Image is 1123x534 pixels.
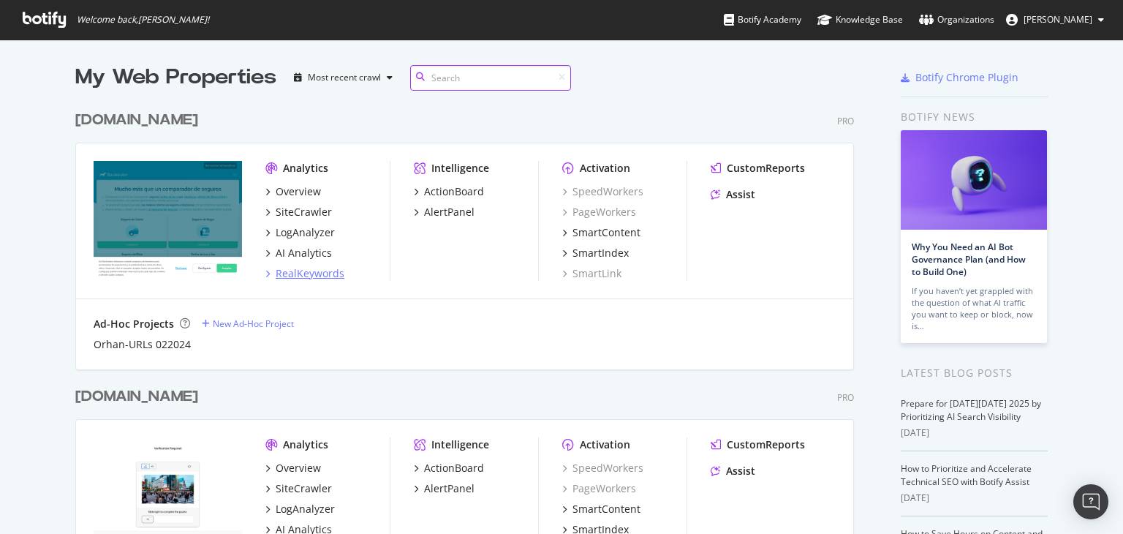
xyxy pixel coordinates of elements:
a: SmartContent [562,225,640,240]
div: LogAnalyzer [276,502,335,516]
a: New Ad-Hoc Project [202,317,294,330]
div: LogAnalyzer [276,225,335,240]
input: Search [410,65,571,91]
div: Intelligence [431,437,489,452]
a: ActionBoard [414,184,484,199]
div: Ad-Hoc Projects [94,317,174,331]
div: Botify Chrome Plugin [915,70,1018,85]
div: Analytics [283,437,328,452]
div: Assist [726,187,755,202]
a: SmartContent [562,502,640,516]
a: Assist [711,464,755,478]
div: SiteCrawler [276,205,332,219]
a: LogAnalyzer [265,502,335,516]
a: SpeedWorkers [562,461,643,475]
a: SpeedWorkers [562,184,643,199]
div: CustomReports [727,161,805,176]
a: ActionBoard [414,461,484,475]
a: PageWorkers [562,481,636,496]
a: PageWorkers [562,205,636,219]
span: Marta Plaza [1024,13,1092,26]
a: SiteCrawler [265,481,332,496]
a: AlertPanel [414,481,474,496]
div: [DATE] [901,492,1048,505]
div: My Web Properties [75,63,276,92]
a: SmartIndex [562,246,629,260]
div: [DATE] [901,426,1048,440]
a: Prepare for [DATE][DATE] 2025 by Prioritizing AI Search Visibility [901,397,1041,423]
div: Analytics [283,161,328,176]
a: Botify Chrome Plugin [901,70,1018,85]
div: Open Intercom Messenger [1073,484,1108,519]
a: [DOMAIN_NAME] [75,386,204,407]
div: SmartContent [572,502,640,516]
a: CustomReports [711,161,805,176]
a: LogAnalyzer [265,225,335,240]
a: CustomReports [711,437,805,452]
div: CustomReports [727,437,805,452]
a: AI Analytics [265,246,332,260]
div: Assist [726,464,755,478]
div: Pro [837,391,854,404]
a: SiteCrawler [265,205,332,219]
a: Overview [265,184,321,199]
div: RealKeywords [276,266,344,281]
div: Pro [837,115,854,127]
div: SmartContent [572,225,640,240]
a: How to Prioritize and Accelerate Technical SEO with Botify Assist [901,462,1032,488]
div: ActionBoard [424,184,484,199]
a: RealKeywords [265,266,344,281]
button: [PERSON_NAME] [994,8,1116,31]
div: Activation [580,437,630,452]
div: AlertPanel [424,205,474,219]
a: Overview [265,461,321,475]
div: ActionBoard [424,461,484,475]
div: Most recent crawl [308,73,381,82]
img: rastreator.com [94,161,242,279]
div: SiteCrawler [276,481,332,496]
div: Overview [276,461,321,475]
div: Overview [276,184,321,199]
div: [DOMAIN_NAME] [75,386,198,407]
div: Organizations [919,12,994,27]
button: Most recent crawl [288,66,398,89]
div: AI Analytics [276,246,332,260]
a: [DOMAIN_NAME] [75,110,204,131]
div: Botify Academy [724,12,801,27]
a: AlertPanel [414,205,474,219]
div: Knowledge Base [817,12,903,27]
span: Welcome back, [PERSON_NAME] ! [77,14,209,26]
div: [DOMAIN_NAME] [75,110,198,131]
div: New Ad-Hoc Project [213,317,294,330]
div: Activation [580,161,630,176]
a: SmartLink [562,266,621,281]
a: Assist [711,187,755,202]
a: Why You Need an AI Bot Governance Plan (and How to Build One) [912,241,1026,278]
div: Latest Blog Posts [901,365,1048,381]
div: Intelligence [431,161,489,176]
a: Orhan-URLs 022024 [94,337,191,352]
img: Why You Need an AI Bot Governance Plan (and How to Build One) [901,130,1047,230]
div: If you haven’t yet grappled with the question of what AI traffic you want to keep or block, now is… [912,285,1036,332]
div: AlertPanel [424,481,474,496]
div: Botify news [901,109,1048,125]
div: SmartIndex [572,246,629,260]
